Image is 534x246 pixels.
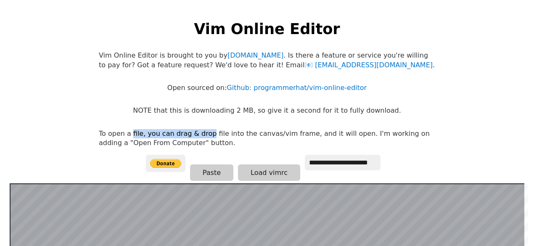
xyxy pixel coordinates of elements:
[133,106,401,115] p: NOTE that this is downloading 2 MB, so give it a second for it to fully download.
[227,51,284,59] a: [DOMAIN_NAME]
[194,19,340,39] h1: Vim Online Editor
[238,164,300,181] button: Load vimrc
[99,129,435,148] p: To open a file, you can drag & drop file into the canvas/vim frame, and it will open. I'm working...
[190,164,233,181] button: Paste
[167,83,367,93] p: Open sourced on:
[227,84,367,92] a: Github: programmerhat/vim-online-editor
[99,51,435,70] p: Vim Online Editor is brought to you by . Is there a feature or service you're willing to pay for?...
[304,61,433,69] a: [EMAIL_ADDRESS][DOMAIN_NAME]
